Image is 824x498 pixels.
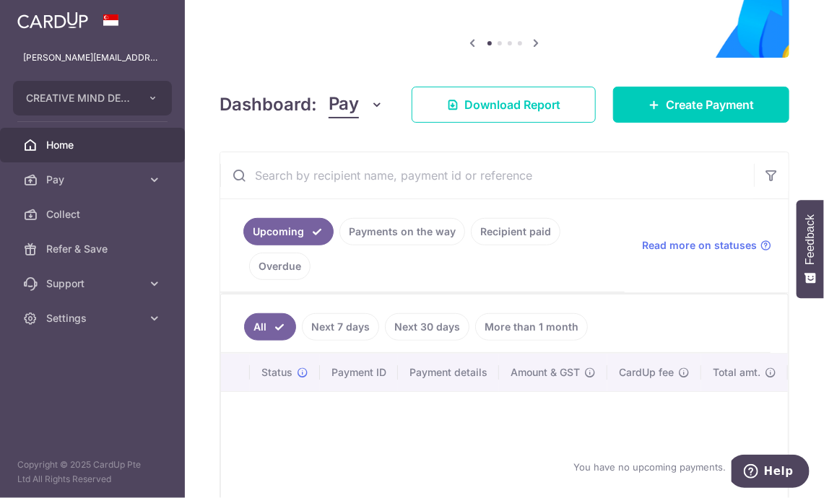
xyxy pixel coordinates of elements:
span: Read more on statuses [642,238,757,253]
p: [PERSON_NAME][EMAIL_ADDRESS][DOMAIN_NAME] [23,51,162,65]
input: Search by recipient name, payment id or reference [220,152,754,198]
span: Feedback [804,214,817,265]
a: Payments on the way [339,218,465,245]
span: Collect [46,207,142,222]
span: Settings [46,311,142,326]
a: More than 1 month [475,313,588,341]
button: Feedback - Show survey [797,200,824,298]
span: CardUp fee [619,365,674,380]
a: Download Report [412,87,596,123]
span: CREATIVE MIND DESIGN PTE. LTD. [26,91,133,105]
span: Status [261,365,292,380]
span: Download Report [464,96,560,113]
span: Refer & Save [46,242,142,256]
span: Amount & GST [511,365,580,380]
span: Pay [329,91,359,118]
a: Upcoming [243,218,334,245]
span: Total amt. [713,365,760,380]
a: Recipient paid [471,218,560,245]
span: Pay [46,172,142,187]
a: Next 30 days [385,313,469,341]
iframe: Opens a widget where you can find more information [732,455,810,491]
button: Pay [329,91,384,118]
img: CardUp [17,12,88,29]
a: Overdue [249,253,311,280]
button: CREATIVE MIND DESIGN PTE. LTD. [13,81,172,115]
span: Support [46,276,142,291]
span: Home [46,138,142,152]
h4: Dashboard: [220,92,317,118]
a: Create Payment [613,87,789,123]
th: Payment details [398,354,499,391]
th: Payment ID [320,354,398,391]
span: Create Payment [666,96,754,113]
a: All [244,313,296,341]
a: Next 7 days [302,313,379,341]
a: Read more on statuses [642,238,771,253]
